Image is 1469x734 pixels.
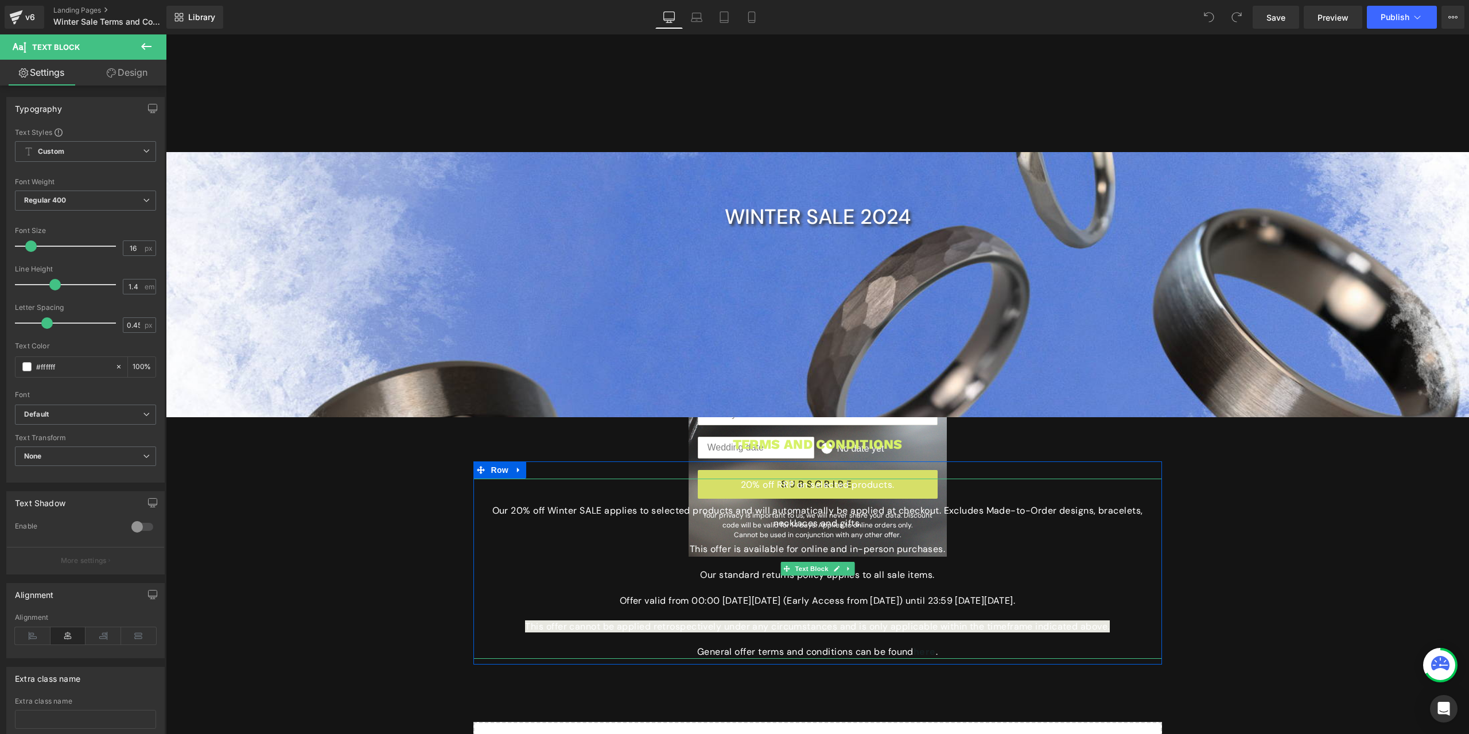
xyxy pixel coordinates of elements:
[1266,11,1285,24] span: Save
[15,584,54,600] div: Alignment
[24,410,49,420] i: Default
[308,560,996,573] p: Offer valid from 00:00 [DATE][DATE] (Early Access from [DATE]) until 23:59 [DATE][DATE].
[308,508,996,521] p: This offer is available for online and in-person purchases.
[1430,695,1458,723] div: Open Intercom Messenger
[1318,11,1348,24] span: Preview
[15,178,156,186] div: Font Weight
[1225,6,1248,29] button: Redo
[86,60,169,86] a: Design
[15,304,156,312] div: Letter Spacing
[1367,6,1437,29] button: Publish
[359,586,943,598] span: This offer cannot be applied retrospectively under any circumstances and is only applicable withi...
[655,6,683,29] a: Desktop
[145,321,154,329] span: px
[322,427,345,444] span: Row
[710,6,738,29] a: Tablet
[24,452,42,460] b: None
[53,6,185,15] a: Landing Pages
[32,42,80,52] span: Text Block
[738,6,765,29] a: Mobile
[23,10,37,25] div: v6
[677,527,689,541] a: Expand / Collapse
[748,611,770,623] a: here
[683,6,710,29] a: Laptop
[15,434,156,442] div: Text Transform
[128,357,156,377] div: %
[145,283,154,290] span: em
[308,470,996,496] p: Our 20% off Winter SALE applies to selected products and will automatically be applied at checkou...
[36,360,110,373] input: Color
[24,196,67,204] b: Regular 400
[5,6,44,29] a: v6
[15,227,156,235] div: Font Size
[308,444,996,457] p: 20% off RRP on selected products.
[1304,6,1362,29] a: Preview
[15,391,156,399] div: Font
[15,697,156,705] div: Extra class name
[145,244,154,252] span: px
[15,98,62,114] div: Typography
[53,17,164,26] span: Winter Sale Terms and Conditions
[61,556,107,566] p: More settings
[15,613,156,622] div: Alignment
[1441,6,1464,29] button: More
[345,427,360,444] a: Expand / Collapse
[15,667,80,683] div: Extra class name
[15,127,156,137] div: Text Styles
[308,611,996,624] p: General offer terms and conditions can be found .
[38,147,64,157] b: Custom
[15,522,120,534] div: Enable
[15,342,156,350] div: Text Color
[1381,13,1409,22] span: Publish
[627,527,664,541] span: Text Block
[1198,6,1221,29] button: Undo
[166,6,223,29] a: New Library
[7,547,164,574] button: More settings
[188,12,215,22] span: Library
[15,265,156,273] div: Line Height
[15,492,65,508] div: Text Shadow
